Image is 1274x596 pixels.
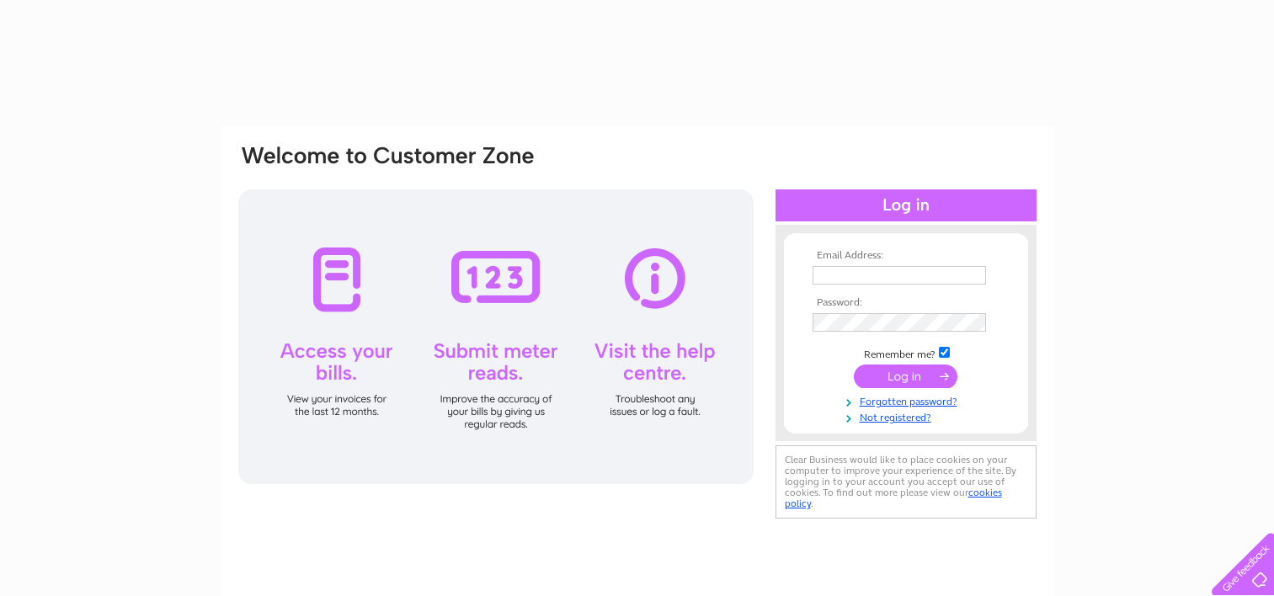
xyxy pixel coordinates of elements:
[808,344,1004,361] td: Remember me?
[776,445,1037,519] div: Clear Business would like to place cookies on your computer to improve your experience of the sit...
[813,408,1004,424] a: Not registered?
[808,297,1004,309] th: Password:
[854,365,957,388] input: Submit
[785,487,1002,509] a: cookies policy
[808,250,1004,262] th: Email Address:
[813,392,1004,408] a: Forgotten password?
